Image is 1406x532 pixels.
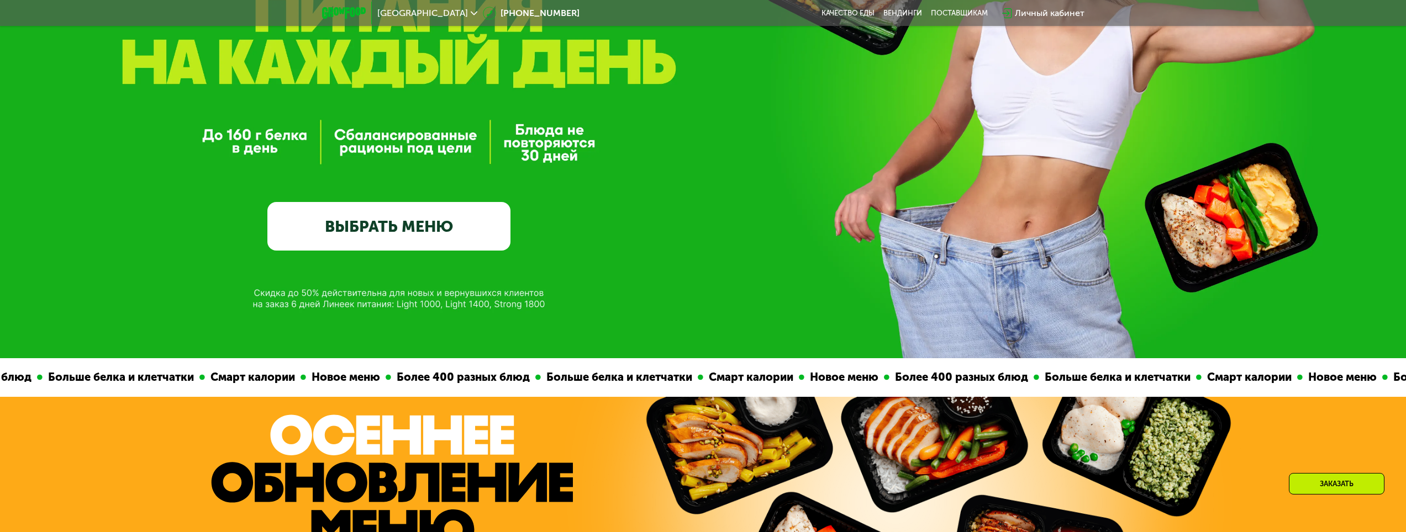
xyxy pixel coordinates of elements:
div: Больше белка и клетчатки [537,369,694,386]
div: Новое меню [801,369,880,386]
div: Смарт калории [1198,369,1293,386]
a: ВЫБРАТЬ МЕНЮ [267,202,510,251]
div: Новое меню [1299,369,1378,386]
div: Новое меню [302,369,382,386]
div: Больше белка и клетчатки [39,369,196,386]
div: Более 400 разных блюд [387,369,531,386]
div: Личный кабинет [1015,7,1084,20]
a: Качество еды [822,9,875,18]
div: Больше белка и клетчатки [1035,369,1192,386]
span: [GEOGRAPHIC_DATA] [377,9,468,18]
a: Вендинги [883,9,922,18]
div: Смарт калории [201,369,297,386]
div: Более 400 разных блюд [886,369,1030,386]
div: поставщикам [931,9,988,18]
a: [PHONE_NUMBER] [483,7,580,20]
div: Смарт калории [699,369,795,386]
div: Заказать [1289,473,1384,494]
